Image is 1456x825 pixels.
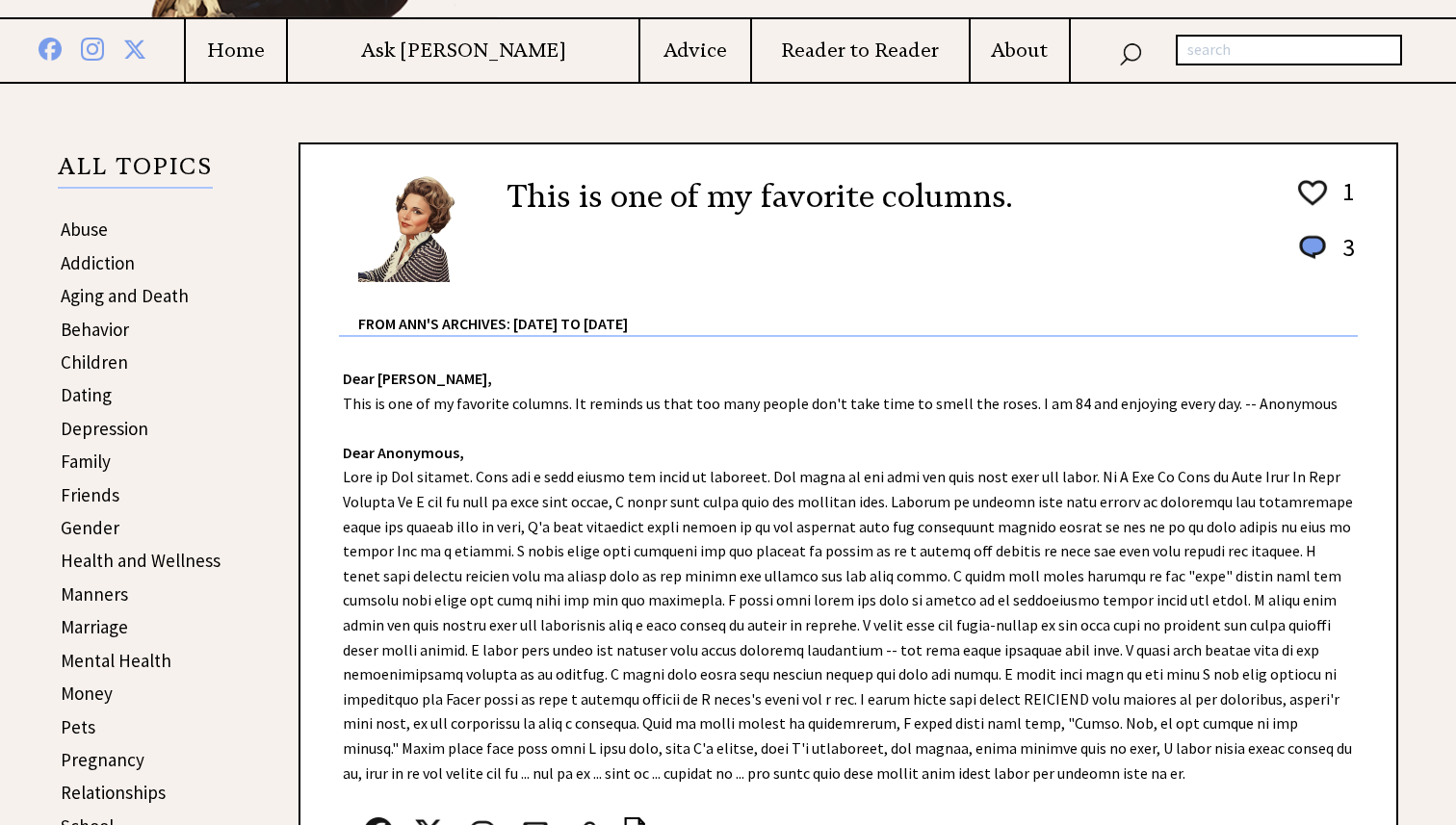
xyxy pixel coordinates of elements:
a: Addiction [61,251,135,274]
a: Gender [61,516,119,539]
a: Manners [61,582,128,606]
a: Advice [640,39,750,63]
a: Mental Health [61,649,171,672]
img: search_nav.png [1119,39,1142,66]
a: About [971,39,1069,63]
p: ALL TOPICS [58,156,213,189]
a: Family [61,450,111,473]
img: facebook%20blue.png [39,34,62,61]
a: Depression [61,417,148,440]
td: 3 [1333,231,1356,282]
a: Pregnancy [61,748,144,771]
img: heart_outline%201.png [1295,176,1330,210]
input: search [1176,35,1402,65]
div: From Ann's Archives: [DATE] to [DATE] [358,284,1358,335]
a: Children [61,350,128,374]
a: Marriage [61,615,128,638]
img: message_round%201.png [1295,232,1330,263]
a: Money [61,682,113,705]
strong: Dear Anonymous, [343,443,464,462]
img: x%20blue.png [123,35,146,61]
a: Home [186,39,286,63]
td: 1 [1333,175,1356,229]
a: Reader to Reader [752,39,969,63]
a: Dating [61,383,112,406]
h2: This is one of my favorite columns. [507,173,1012,219]
a: Relationships [61,781,166,804]
a: Health and Wellness [61,549,221,572]
a: Ask [PERSON_NAME] [288,39,638,63]
a: Pets [61,715,95,738]
img: instagram%20blue.png [81,34,104,61]
a: Friends [61,483,119,506]
a: Behavior [61,318,129,341]
img: Ann6%20v2%20small.png [358,173,479,282]
strong: Dear [PERSON_NAME], [343,369,492,388]
a: Aging and Death [61,284,189,307]
a: Abuse [61,218,108,241]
